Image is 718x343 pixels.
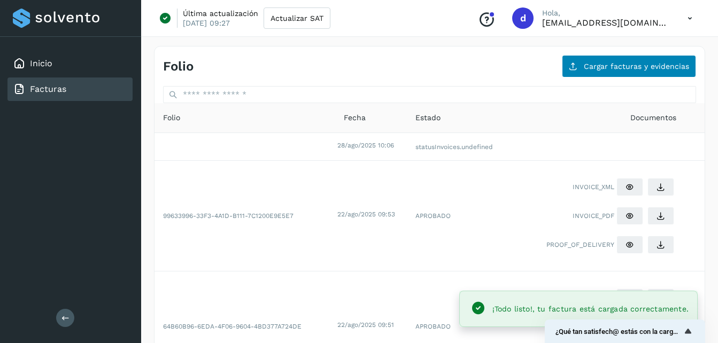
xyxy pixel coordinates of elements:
div: Inicio [7,52,133,75]
h4: Folio [163,59,194,74]
div: Facturas [7,77,133,101]
span: INVOICE_PDF [573,211,614,221]
p: direccion@temmsa.com.mx [542,18,670,28]
span: Estado [415,112,441,123]
span: Actualizar SAT [271,14,323,22]
span: ¡Todo listo!, tu factura está cargada correctamente. [492,305,689,313]
span: ¿Qué tan satisfech@ estás con la carga de tus facturas? [555,328,682,336]
button: Mostrar encuesta - ¿Qué tan satisfech@ estás con la carga de tus facturas? [555,325,694,338]
span: Cargar facturas y evidencias [584,63,689,70]
span: INVOICE_XML [573,182,614,192]
td: statusInvoices.undefined [407,133,516,161]
div: 22/ago/2025 09:51 [337,320,405,330]
a: Facturas [30,84,66,94]
div: 28/ago/2025 10:06 [337,141,405,150]
p: Última actualización [183,9,258,18]
button: Cargar facturas y evidencias [562,55,696,77]
td: APROBADO [407,161,516,271]
p: Hola, [542,9,670,18]
div: 22/ago/2025 09:53 [337,209,405,219]
span: Fecha [344,112,366,123]
a: Inicio [30,58,52,68]
span: Folio [163,112,180,123]
button: Actualizar SAT [264,7,330,29]
span: PROOF_OF_DELIVERY [546,240,614,250]
td: 99633996-33F3-4A1D-B111-7C1200E9E5E7 [155,161,335,271]
span: Documentos [630,112,676,123]
p: [DATE] 09:27 [183,18,230,28]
